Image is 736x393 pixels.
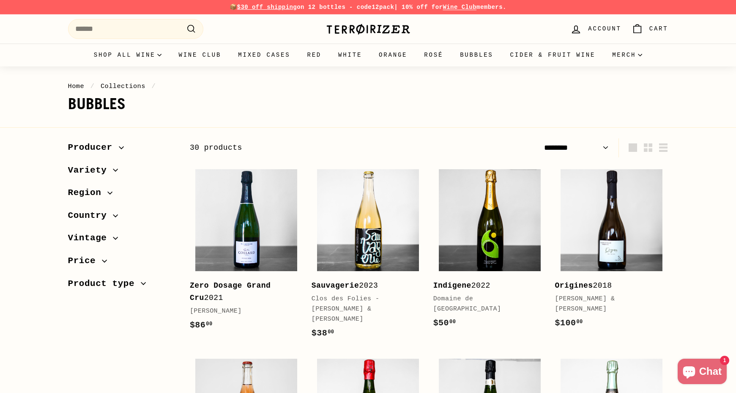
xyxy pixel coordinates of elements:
span: $86 [190,320,213,330]
div: Primary [51,44,685,66]
a: Red [298,44,330,66]
div: 2023 [312,280,416,292]
div: 30 products [190,142,429,154]
button: Vintage [68,229,176,252]
a: Wine Club [170,44,230,66]
span: Region [68,186,108,200]
span: $100 [555,318,583,328]
summary: Shop all wine [85,44,170,66]
span: / [150,82,158,90]
div: Clos des Folies - [PERSON_NAME] & [PERSON_NAME] [312,294,416,324]
a: Indigene2022Domaine de [GEOGRAPHIC_DATA] [433,164,547,338]
span: Country [68,209,113,223]
a: Cart [627,16,673,41]
inbox-online-store-chat: Shopify online store chat [675,359,729,386]
span: Account [588,24,621,33]
sup: 00 [449,319,456,325]
a: Sauvagerie2023Clos des Folies - [PERSON_NAME] & [PERSON_NAME] [312,164,425,349]
a: Mixed Cases [230,44,298,66]
button: Price [68,252,176,275]
nav: breadcrumbs [68,81,668,91]
a: White [330,44,370,66]
a: Rosé [416,44,451,66]
a: Cider & Fruit Wine [502,44,604,66]
span: $50 [433,318,456,328]
a: Orange [370,44,416,66]
span: Producer [68,140,119,155]
a: Zero Dosage Grand Cru2021[PERSON_NAME] [190,164,303,341]
a: Account [565,16,626,41]
div: Domaine de [GEOGRAPHIC_DATA] [433,294,538,314]
summary: Merch [604,44,651,66]
button: Variety [68,161,176,184]
p: 📦 on 12 bottles - code | 10% off for members. [68,3,668,12]
div: 2018 [555,280,660,292]
div: 2022 [433,280,538,292]
span: Product type [68,277,141,291]
sup: 00 [328,329,334,335]
a: Origines2018[PERSON_NAME] & [PERSON_NAME] [555,164,668,338]
h1: Bubbles [68,96,668,113]
span: Price [68,254,102,268]
div: [PERSON_NAME] & [PERSON_NAME] [555,294,660,314]
span: / [88,82,97,90]
button: Product type [68,275,176,297]
a: Bubbles [451,44,501,66]
button: Country [68,206,176,229]
b: Indigene [433,281,471,290]
a: Collections [101,82,145,90]
button: Producer [68,138,176,161]
span: Cart [649,24,668,33]
div: [PERSON_NAME] [190,306,295,316]
button: Region [68,184,176,206]
div: 2021 [190,280,295,304]
span: Vintage [68,231,113,245]
span: Variety [68,163,113,178]
strong: 12pack [372,4,394,11]
a: Wine Club [443,4,476,11]
a: Home [68,82,85,90]
span: $38 [312,328,334,338]
sup: 00 [206,321,212,327]
b: Sauvagerie [312,281,359,290]
span: $30 off shipping [237,4,297,11]
sup: 00 [576,319,583,325]
b: Origines [555,281,593,290]
b: Zero Dosage Grand Cru [190,281,271,302]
